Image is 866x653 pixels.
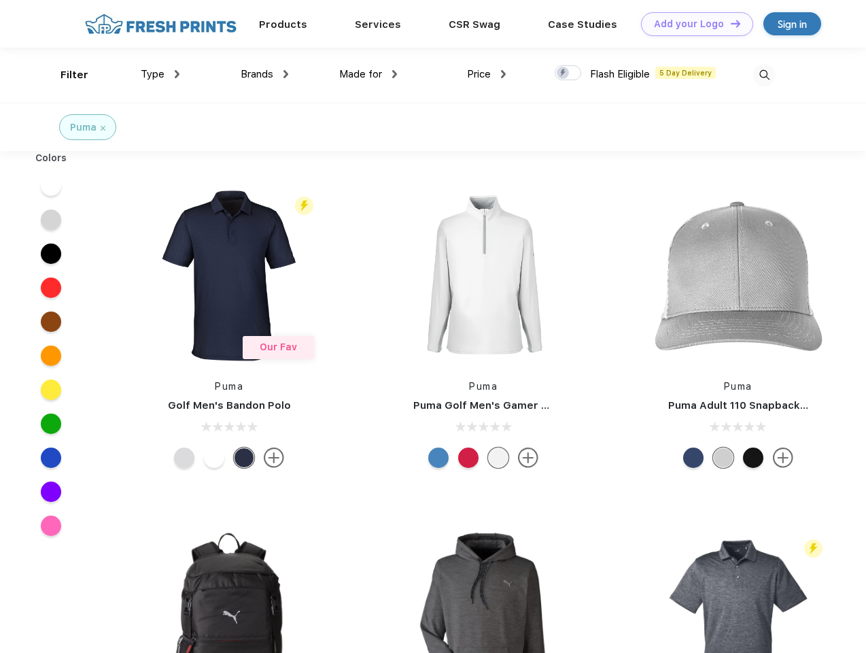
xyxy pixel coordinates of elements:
[501,70,506,78] img: dropdown.png
[724,381,752,392] a: Puma
[25,151,77,165] div: Colors
[488,448,508,468] div: Bright White
[518,448,538,468] img: more.svg
[590,68,650,80] span: Flash Eligible
[175,70,179,78] img: dropdown.png
[469,381,498,392] a: Puma
[70,120,97,135] div: Puma
[241,68,273,80] span: Brands
[392,70,397,78] img: dropdown.png
[683,448,704,468] div: Peacoat with Qut Shd
[778,16,807,32] div: Sign in
[283,70,288,78] img: dropdown.png
[655,67,716,79] span: 5 Day Delivery
[428,448,449,468] div: Bright Cobalt
[773,448,793,468] img: more.svg
[168,399,291,412] a: Golf Men's Bandon Polo
[139,185,319,366] img: func=resize&h=266
[141,68,164,80] span: Type
[339,68,382,80] span: Made for
[753,64,776,86] img: desktop_search.svg
[174,448,194,468] div: High Rise
[60,67,88,83] div: Filter
[413,399,628,412] a: Puma Golf Men's Gamer Golf Quarter-Zip
[81,12,241,36] img: fo%20logo%202.webp
[260,341,297,352] span: Our Fav
[804,539,822,558] img: flash_active_toggle.svg
[743,448,763,468] div: Pma Blk with Pma Blk
[731,20,740,27] img: DT
[654,18,724,30] div: Add your Logo
[355,18,401,31] a: Services
[264,448,284,468] img: more.svg
[259,18,307,31] a: Products
[458,448,479,468] div: Ski Patrol
[763,12,821,35] a: Sign in
[295,197,313,215] img: flash_active_toggle.svg
[467,68,491,80] span: Price
[713,448,733,468] div: Quarry Brt Whit
[449,18,500,31] a: CSR Swag
[393,185,574,366] img: func=resize&h=266
[234,448,254,468] div: Navy Blazer
[101,126,105,131] img: filter_cancel.svg
[215,381,243,392] a: Puma
[648,185,829,366] img: func=resize&h=266
[204,448,224,468] div: Bright White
